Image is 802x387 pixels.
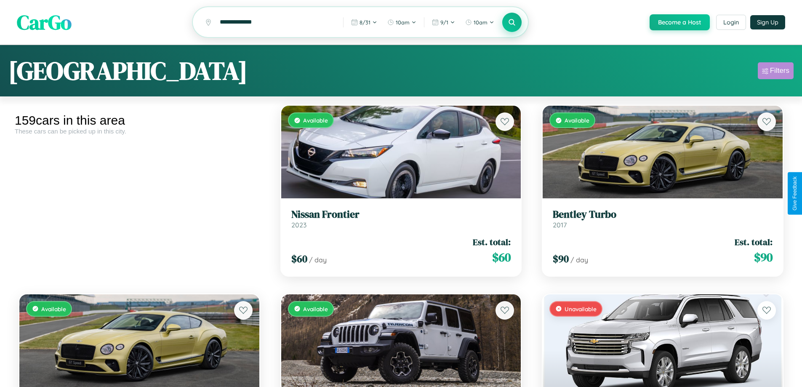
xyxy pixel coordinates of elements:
div: Give Feedback [792,176,798,211]
span: 9 / 1 [440,19,448,26]
span: Available [41,305,66,312]
button: 8/31 [347,16,381,29]
span: 2023 [291,221,306,229]
span: CarGo [17,8,72,36]
span: $ 60 [291,252,307,266]
button: Filters [758,62,794,79]
button: 10am [383,16,421,29]
a: Nissan Frontier2023 [291,208,511,229]
span: 8 / 31 [360,19,370,26]
span: Est. total: [735,236,773,248]
button: Sign Up [750,15,785,29]
span: Unavailable [565,305,597,312]
span: Est. total: [473,236,511,248]
span: Available [565,117,589,124]
span: 10am [474,19,488,26]
button: Login [716,15,746,30]
span: / day [570,256,588,264]
div: Filters [770,67,789,75]
h3: Nissan Frontier [291,208,511,221]
button: 9/1 [428,16,459,29]
span: / day [309,256,327,264]
span: $ 90 [754,249,773,266]
a: Bentley Turbo2017 [553,208,773,229]
span: 2017 [553,221,567,229]
div: 159 cars in this area [15,113,264,128]
span: $ 60 [492,249,511,266]
div: These cars can be picked up in this city. [15,128,264,135]
h3: Bentley Turbo [553,208,773,221]
button: 10am [461,16,498,29]
button: Become a Host [650,14,710,30]
span: $ 90 [553,252,569,266]
span: Available [303,117,328,124]
h1: [GEOGRAPHIC_DATA] [8,53,248,88]
span: Available [303,305,328,312]
span: 10am [396,19,410,26]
